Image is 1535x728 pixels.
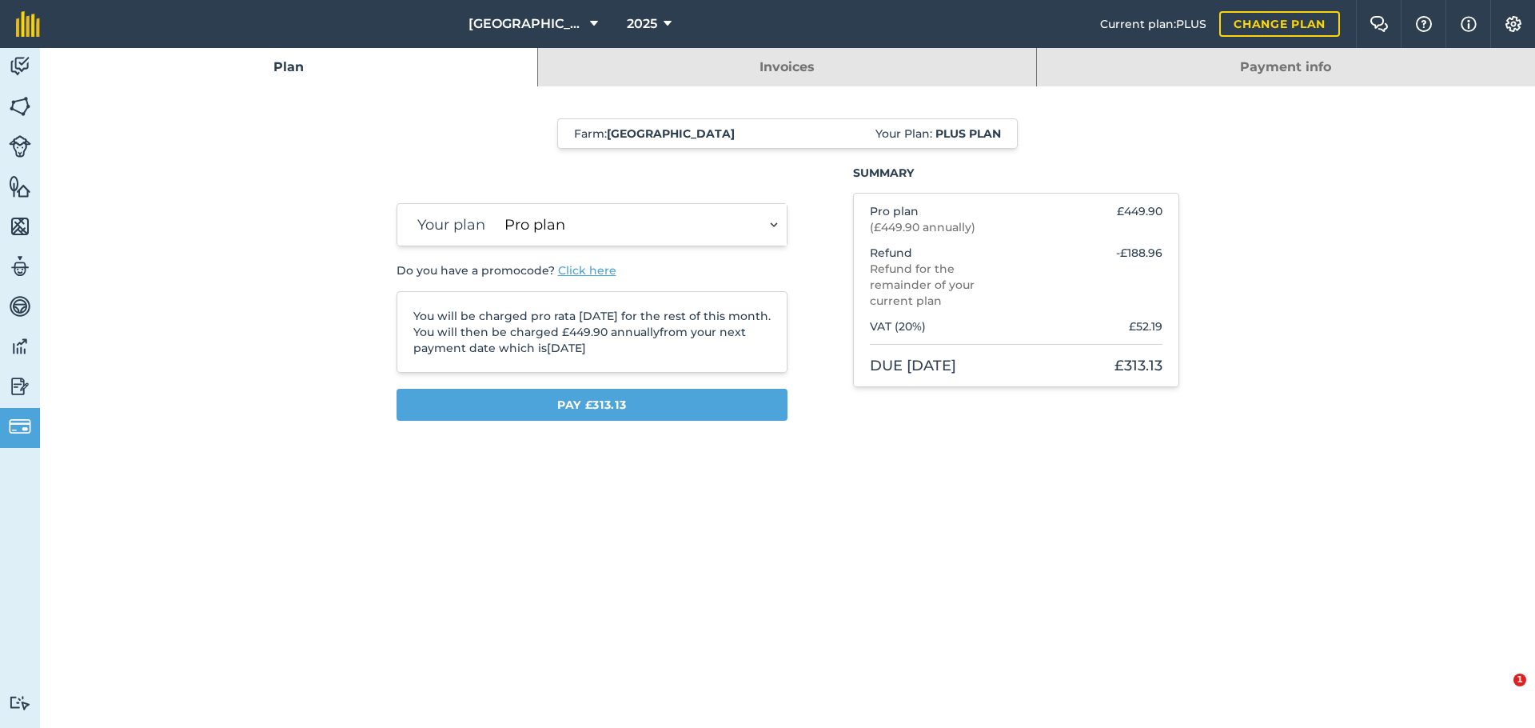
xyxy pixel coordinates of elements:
[558,262,616,278] button: Click here
[9,374,31,398] img: svg+xml;base64,PD94bWwgdmVyc2lvbj0iMS4wIiBlbmNvZGluZz0idXRmLTgiPz4KPCEtLSBHZW5lcmF0b3I6IEFkb2JlIE...
[9,214,31,238] img: svg+xml;base64,PHN2ZyB4bWxucz0iaHR0cDovL3d3dy53My5vcmcvMjAwMC9zdmciIHdpZHRoPSI1NiIgaGVpZ2h0PSI2MC...
[1114,354,1162,377] div: £313.13
[870,261,1016,309] span: Refund for the remainder of your current plan
[574,126,735,142] span: Farm :
[397,262,788,278] p: Do you have a promocode?
[870,203,975,235] div: Pro plan
[870,219,975,235] span: ( £449.90 annually )
[1037,48,1535,86] a: Payment info
[1513,674,1526,686] span: 1
[413,214,485,236] label: Your plan
[9,94,31,118] img: svg+xml;base64,PHN2ZyB4bWxucz0iaHR0cDovL3d3dy53My5vcmcvMjAwMC9zdmciIHdpZHRoPSI1NiIgaGVpZ2h0PSI2MC...
[870,318,926,334] div: VAT ( 20 %)
[1414,16,1433,32] img: A question mark icon
[1100,15,1206,33] span: Current plan : PLUS
[538,48,1035,86] a: Invoices
[16,11,40,37] img: fieldmargin Logo
[40,48,537,86] a: Plan
[9,135,31,158] img: svg+xml;base64,PD94bWwgdmVyc2lvbj0iMS4wIiBlbmNvZGluZz0idXRmLTgiPz4KPCEtLSBHZW5lcmF0b3I6IEFkb2JlIE...
[627,14,657,34] span: 2025
[9,294,31,318] img: svg+xml;base64,PD94bWwgdmVyc2lvbj0iMS4wIiBlbmNvZGluZz0idXRmLTgiPz4KPCEtLSBHZW5lcmF0b3I6IEFkb2JlIE...
[413,308,771,356] p: You will be charged pro rata [DATE] for the rest of this month. You will then be charged £449.90 ...
[853,165,1179,181] h3: Summary
[875,126,1001,142] span: Your Plan:
[1481,674,1519,712] iframe: Intercom live chat
[607,126,735,141] strong: [GEOGRAPHIC_DATA]
[9,54,31,78] img: svg+xml;base64,PD94bWwgdmVyc2lvbj0iMS4wIiBlbmNvZGluZz0idXRmLTgiPz4KPCEtLSBHZW5lcmF0b3I6IEFkb2JlIE...
[9,334,31,358] img: svg+xml;base64,PD94bWwgdmVyc2lvbj0iMS4wIiBlbmNvZGluZz0idXRmLTgiPz4KPCEtLSBHZW5lcmF0b3I6IEFkb2JlIE...
[9,415,31,438] img: svg+xml;base64,PD94bWwgdmVyc2lvbj0iMS4wIiBlbmNvZGluZz0idXRmLTgiPz4KPCEtLSBHZW5lcmF0b3I6IEFkb2JlIE...
[1370,16,1389,32] img: Two speech bubbles overlapping with the left bubble in the forefront
[468,14,584,34] span: [GEOGRAPHIC_DATA]
[870,245,1016,309] div: Refund
[870,354,956,377] div: Due [DATE]
[9,174,31,198] img: svg+xml;base64,PHN2ZyB4bWxucz0iaHR0cDovL3d3dy53My5vcmcvMjAwMC9zdmciIHdpZHRoPSI1NiIgaGVpZ2h0PSI2MC...
[9,254,31,278] img: svg+xml;base64,PD94bWwgdmVyc2lvbj0iMS4wIiBlbmNvZGluZz0idXRmLTgiPz4KPCEtLSBHZW5lcmF0b3I6IEFkb2JlIE...
[1219,11,1340,37] a: Change plan
[1089,245,1162,309] div: - £188.96
[1504,16,1523,32] img: A cog icon
[1461,14,1477,34] img: svg+xml;base64,PHN2ZyB4bWxucz0iaHR0cDovL3d3dy53My5vcmcvMjAwMC9zdmciIHdpZHRoPSIxNyIgaGVpZ2h0PSIxNy...
[9,695,31,710] img: svg+xml;base64,PD94bWwgdmVyc2lvbj0iMS4wIiBlbmNvZGluZz0idXRmLTgiPz4KPCEtLSBHZW5lcmF0b3I6IEFkb2JlIE...
[935,126,1001,141] strong: Plus plan
[1117,203,1162,235] div: £449.90
[397,389,788,421] button: Pay £313.13
[1129,318,1162,334] div: £52.19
